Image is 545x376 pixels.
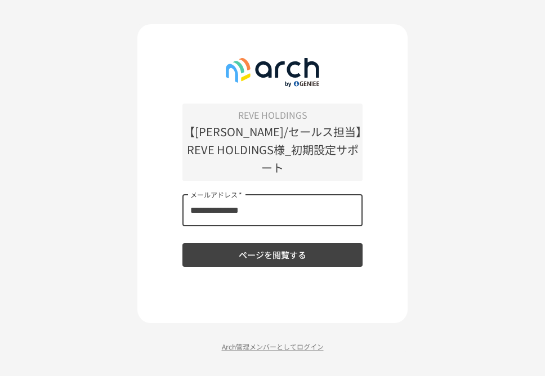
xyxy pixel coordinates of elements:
[182,123,363,177] p: 【[PERSON_NAME]/セールス担当】REVE HOLDINGS様_初期設定サポート
[137,341,408,352] p: Arch管理メンバーとしてログイン
[226,58,319,87] img: logo-default@2x-9cf2c760.svg
[182,243,363,267] button: ページを閲覧する
[182,108,363,123] p: REVE HOLDINGS
[190,190,242,199] label: メールアドレス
